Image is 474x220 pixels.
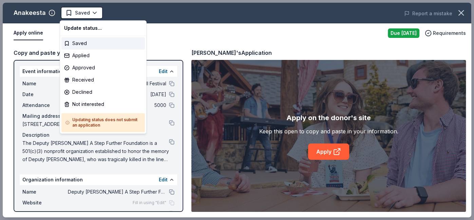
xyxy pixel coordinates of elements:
[61,62,145,74] div: Approved
[61,74,145,86] div: Received
[112,8,167,16] span: Little G's Legacy Car Show and Fall Festival
[61,22,145,34] div: Update status...
[61,49,145,62] div: Applied
[61,37,145,49] div: Saved
[61,98,145,110] div: Not interested
[61,86,145,98] div: Declined
[65,117,141,128] h5: Updating status does not submit an application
